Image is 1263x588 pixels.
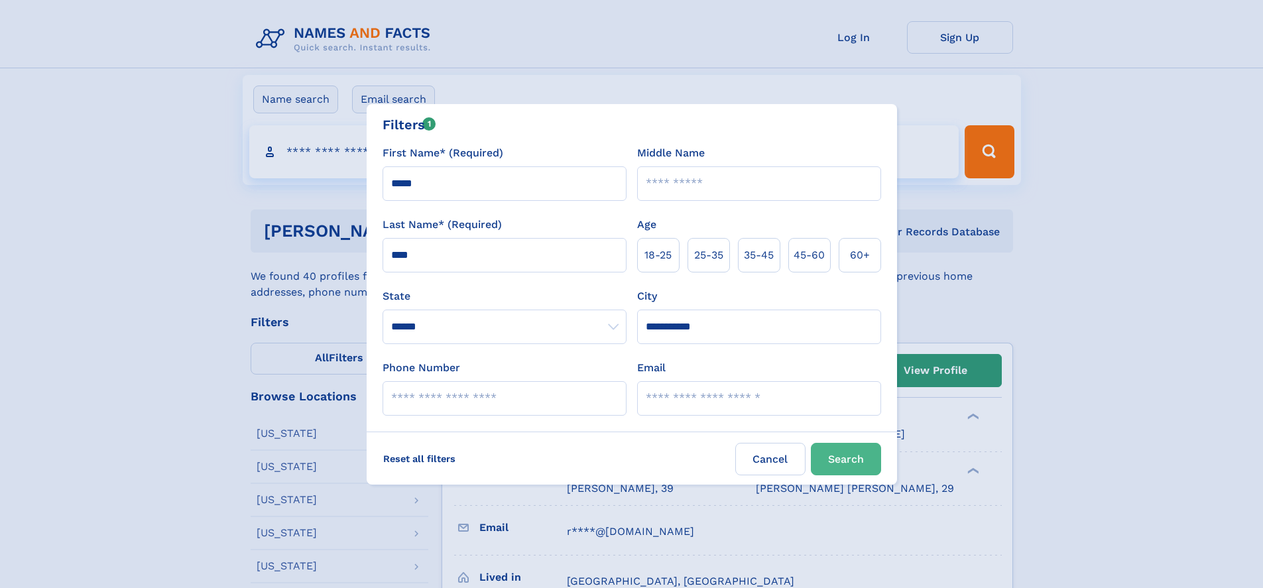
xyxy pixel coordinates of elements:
label: Reset all filters [375,443,464,475]
label: Age [637,217,656,233]
label: Phone Number [383,360,460,376]
label: Middle Name [637,145,705,161]
label: First Name* (Required) [383,145,503,161]
span: 45‑60 [794,247,825,263]
div: Filters [383,115,436,135]
span: 25‑35 [694,247,723,263]
span: 18‑25 [644,247,672,263]
button: Search [811,443,881,475]
label: City [637,288,657,304]
span: 35‑45 [744,247,774,263]
label: Last Name* (Required) [383,217,502,233]
span: 60+ [850,247,870,263]
label: State [383,288,627,304]
label: Email [637,360,666,376]
label: Cancel [735,443,806,475]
